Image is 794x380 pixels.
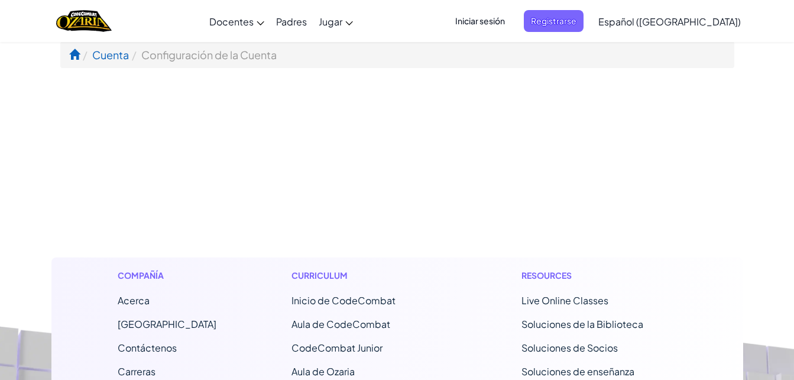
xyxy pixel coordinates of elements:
[524,10,584,32] button: Registrarse
[92,48,129,62] a: Cuenta
[203,5,270,37] a: Docentes
[291,365,355,378] a: Aula de Ozaria
[291,294,396,307] span: Inicio de CodeCombat
[319,15,342,28] span: Jugar
[270,5,313,37] a: Padres
[118,269,216,282] h1: Compañía
[118,342,177,354] span: Contáctenos
[313,5,359,37] a: Jugar
[56,9,111,33] img: Home
[118,318,216,330] a: [GEOGRAPHIC_DATA]
[129,46,277,63] li: Configuración de la Cuenta
[521,318,643,330] a: Soluciones de la Biblioteca
[448,10,512,32] button: Iniciar sesión
[209,15,254,28] span: Docentes
[521,294,608,307] a: Live Online Classes
[521,365,634,378] a: Soluciones de enseñanza
[291,342,383,354] a: CodeCombat Junior
[118,365,155,378] a: Carreras
[291,269,447,282] h1: Curriculum
[291,318,390,330] a: Aula de CodeCombat
[521,269,677,282] h1: Resources
[118,294,150,307] a: Acerca
[592,5,747,37] a: Español ([GEOGRAPHIC_DATA])
[598,15,741,28] span: Español ([GEOGRAPHIC_DATA])
[56,9,111,33] a: Ozaria by CodeCombat logo
[521,342,618,354] a: Soluciones de Socios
